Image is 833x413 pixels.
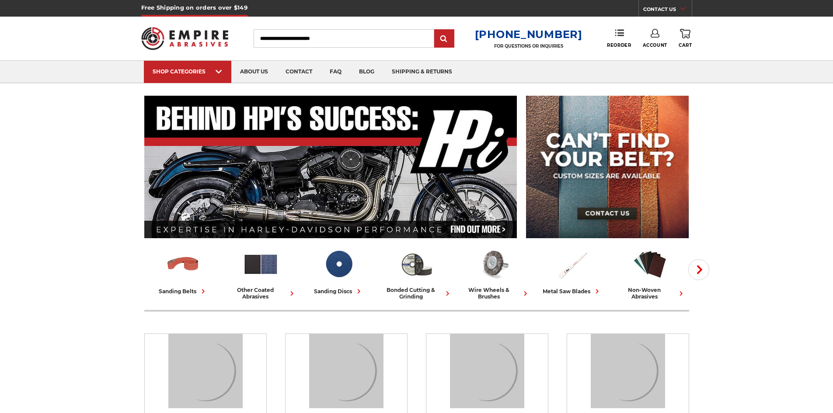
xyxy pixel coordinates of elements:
img: Other Coated Abrasives [309,334,383,408]
span: Reorder [607,42,631,48]
a: other coated abrasives [226,246,296,300]
a: sanding belts [148,246,219,296]
img: Sanding Belts [165,246,201,282]
img: Empire Abrasives [141,21,229,56]
img: Sanding Belts [168,334,243,408]
a: shipping & returns [383,61,461,83]
p: FOR QUESTIONS OR INQUIRIES [475,43,582,49]
img: Banner for an interview featuring Horsepower Inc who makes Harley performance upgrades featured o... [144,96,517,238]
img: Sanding Discs [321,246,357,282]
img: Metal Saw Blades [554,246,590,282]
span: Cart [679,42,692,48]
a: non-woven abrasives [615,246,686,300]
img: Other Coated Abrasives [243,246,279,282]
div: non-woven abrasives [615,287,686,300]
img: Bonded Cutting & Grinding [398,246,435,282]
a: Reorder [607,29,631,48]
a: CONTACT US [643,4,692,17]
div: bonded cutting & grinding [381,287,452,300]
a: bonded cutting & grinding [381,246,452,300]
div: sanding belts [159,287,208,296]
a: contact [277,61,321,83]
div: SHOP CATEGORIES [153,68,223,75]
input: Submit [436,30,453,48]
img: Bonded Cutting & Grinding [591,334,665,408]
button: Next [688,259,709,280]
img: Non-woven Abrasives [632,246,668,282]
div: wire wheels & brushes [459,287,530,300]
a: sanding discs [303,246,374,296]
a: Cart [679,29,692,48]
a: blog [350,61,383,83]
div: metal saw blades [543,287,602,296]
a: [PHONE_NUMBER] [475,28,582,41]
a: metal saw blades [537,246,608,296]
img: Wire Wheels & Brushes [476,246,512,282]
div: sanding discs [314,287,363,296]
div: other coated abrasives [226,287,296,300]
a: about us [231,61,277,83]
img: Sanding Discs [450,334,524,408]
a: faq [321,61,350,83]
a: wire wheels & brushes [459,246,530,300]
img: promo banner for custom belts. [526,96,689,238]
span: Account [643,42,667,48]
